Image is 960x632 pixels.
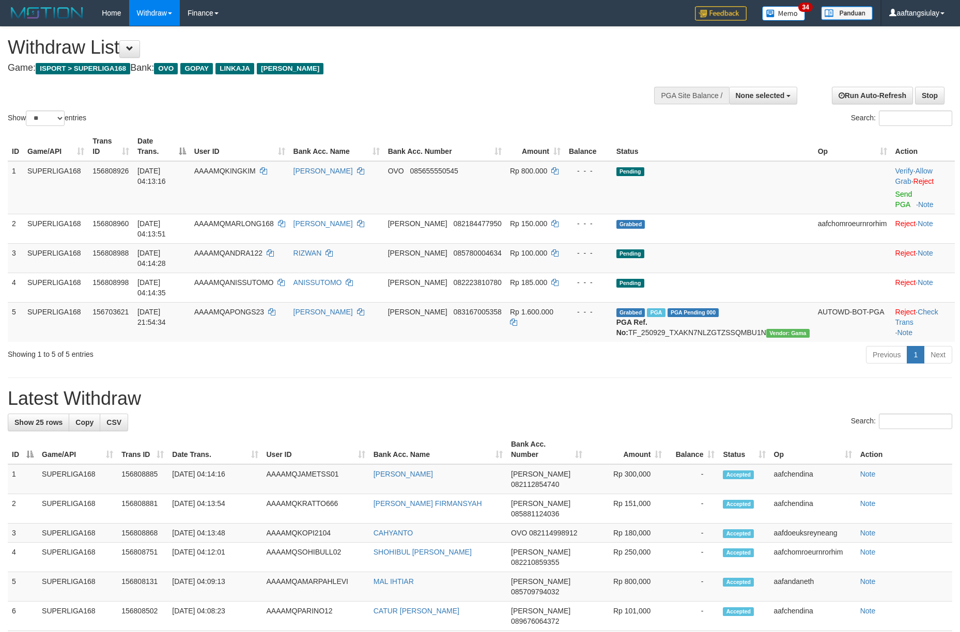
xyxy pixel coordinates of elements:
[8,602,38,631] td: 6
[194,249,262,257] span: AAAAMQANDRA122
[374,607,459,615] a: CATUR [PERSON_NAME]
[586,572,666,602] td: Rp 800,000
[117,572,168,602] td: 156808131
[453,219,501,228] span: Copy 082184477950 to clipboard
[88,132,133,161] th: Trans ID: activate to sort column ascending
[511,607,570,615] span: [PERSON_NAME]
[510,278,547,287] span: Rp 185.000
[736,91,785,100] span: None selected
[814,132,891,161] th: Op: activate to sort column ascending
[666,543,719,572] td: -
[168,435,262,464] th: Date Trans.: activate to sort column ascending
[293,249,322,257] a: RIZWAN
[915,87,944,104] a: Stop
[168,543,262,572] td: [DATE] 04:12:01
[860,499,876,508] a: Note
[586,543,666,572] td: Rp 250,000
[117,464,168,494] td: 156808885
[860,470,876,478] a: Note
[8,435,38,464] th: ID: activate to sort column descending
[293,219,353,228] a: [PERSON_NAME]
[8,37,630,58] h1: Withdraw List
[586,464,666,494] td: Rp 300,000
[168,494,262,524] td: [DATE] 04:13:54
[8,524,38,543] td: 3
[814,214,891,243] td: aafchomroeurnrorhim
[194,278,274,287] span: AAAAMQANISSUTOMO
[92,167,129,175] span: 156808926
[511,510,559,518] span: Copy 085881124036 to clipboard
[8,414,69,431] a: Show 25 rows
[8,214,23,243] td: 2
[154,63,178,74] span: OVO
[8,63,630,73] h4: Game: Bank:
[137,278,166,297] span: [DATE] 04:14:35
[38,464,117,494] td: SUPERLIGA168
[510,249,547,257] span: Rp 100.000
[38,543,117,572] td: SUPERLIGA168
[92,249,129,257] span: 156808988
[879,414,952,429] input: Search:
[612,302,814,342] td: TF_250929_TXAKN7NLZGTZSSQMBU1N
[117,543,168,572] td: 156808751
[262,572,369,602] td: AAAAMQAMARPAHLEVI
[8,302,23,342] td: 5
[453,308,501,316] span: Copy 083167005358 to clipboard
[23,243,88,273] td: SUPERLIGA168
[38,524,117,543] td: SUPERLIGA168
[23,302,88,342] td: SUPERLIGA168
[891,302,955,342] td: · ·
[798,3,812,12] span: 34
[92,278,129,287] span: 156808998
[8,543,38,572] td: 4
[569,166,608,176] div: - - -
[895,308,938,326] a: Check Trans
[895,308,916,316] a: Reject
[924,346,952,364] a: Next
[8,464,38,494] td: 1
[891,214,955,243] td: ·
[92,308,129,316] span: 156703621
[374,548,472,556] a: SHOHIBUL [PERSON_NAME]
[117,524,168,543] td: 156808868
[117,435,168,464] th: Trans ID: activate to sort column ascending
[8,572,38,602] td: 5
[879,110,952,126] input: Search:
[369,435,507,464] th: Bank Acc. Name: activate to sort column ascending
[666,494,719,524] td: -
[860,529,876,537] a: Note
[180,63,213,74] span: GOPAY
[616,249,644,258] span: Pending
[36,63,130,74] span: ISPORT > SUPERLIGA168
[374,577,414,586] a: MAL IHTIAR
[814,302,891,342] td: AUTOWD-BOT-PGA
[8,243,23,273] td: 3
[511,470,570,478] span: [PERSON_NAME]
[262,435,369,464] th: User ID: activate to sort column ascending
[616,318,647,337] b: PGA Ref. No:
[891,161,955,214] td: · ·
[860,607,876,615] a: Note
[770,543,856,572] td: aafchomroeurnrorhim
[666,464,719,494] td: -
[100,414,128,431] a: CSV
[8,132,23,161] th: ID
[38,494,117,524] td: SUPERLIGA168
[289,132,384,161] th: Bank Acc. Name: activate to sort column ascending
[770,572,856,602] td: aafandaneth
[38,602,117,631] td: SUPERLIGA168
[569,218,608,229] div: - - -
[117,494,168,524] td: 156808881
[26,110,65,126] select: Showentries
[510,308,553,316] span: Rp 1.600.000
[511,480,559,488] span: Copy 082112854740 to clipboard
[723,548,754,557] span: Accepted
[8,345,392,359] div: Showing 1 to 5 of 5 entries
[262,464,369,494] td: AAAAMQJAMETSS01
[106,418,121,426] span: CSV
[891,273,955,302] td: ·
[616,279,644,288] span: Pending
[262,543,369,572] td: AAAAMQSOHIBULL02
[666,602,719,631] td: -
[293,278,342,287] a: ANISSUTOMO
